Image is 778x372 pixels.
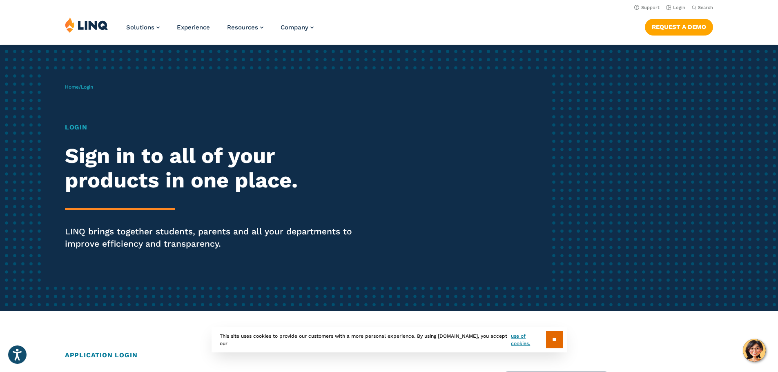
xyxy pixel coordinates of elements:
a: Support [634,5,660,10]
span: Resources [227,24,258,31]
a: Experience [177,24,210,31]
a: Resources [227,24,263,31]
p: LINQ brings together students, parents and all your departments to improve efficiency and transpa... [65,225,365,250]
span: Solutions [126,24,154,31]
a: Login [666,5,685,10]
span: Login [81,84,93,90]
a: Solutions [126,24,160,31]
h2: Sign in to all of your products in one place. [65,144,365,193]
a: Company [281,24,314,31]
h1: Login [65,123,365,132]
a: use of cookies. [511,332,546,347]
span: Search [698,5,713,10]
nav: Button Navigation [645,17,713,35]
img: LINQ | K‑12 Software [65,17,108,33]
div: This site uses cookies to provide our customers with a more personal experience. By using [DOMAIN... [212,327,567,352]
a: Home [65,84,79,90]
span: Company [281,24,308,31]
button: Hello, have a question? Let’s chat. [743,339,766,362]
span: / [65,84,93,90]
a: Request a Demo [645,19,713,35]
nav: Primary Navigation [126,17,314,44]
button: Open Search Bar [692,4,713,11]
